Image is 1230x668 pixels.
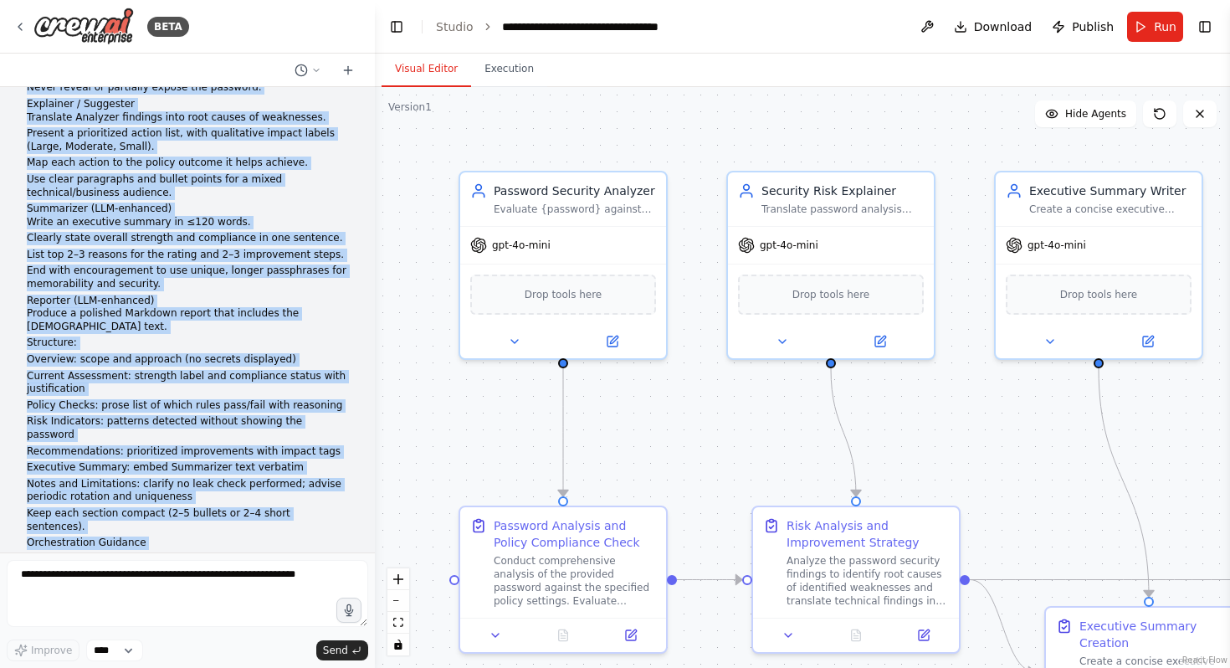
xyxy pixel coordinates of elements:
[787,554,949,608] div: Analyze the password security findings to identify root causes of identified weaknesses and trans...
[336,598,361,623] button: Click to speak your automation idea
[1029,182,1192,199] div: Executive Summary Writer
[677,572,742,588] g: Edge from 3910c27a-3d4b-4635-8b0b-81a86eb934f4 to 47c684de-1433-41b5-a259-a5406b3eb932
[823,368,864,496] g: Edge from 4d07ee71-054e-4bd8-9914-33c612e091b3 to 47c684de-1433-41b5-a259-a5406b3eb932
[27,415,348,441] p: Risk Indicators: patterns detected without showing the password
[27,249,348,262] p: List top 2–3 reasons for the rating and 2–3 improvement steps.
[27,98,348,111] li: Explainer / Suggester
[436,20,474,33] a: Studio
[27,295,348,308] li: Reporter (LLM-enhanced)
[27,203,348,216] li: Summarizer (LLM-enhanced)
[316,640,368,660] button: Send
[27,461,348,475] p: Executive Summary: embed Summarizer text verbatim
[27,216,348,229] p: Write an executive summary in ≤120 words.
[602,625,659,645] button: Open in side panel
[27,232,348,245] p: Clearly state overall strength and compliance in one sentence.
[31,644,72,657] span: Improve
[1072,18,1114,35] span: Publish
[459,506,668,654] div: Password Analysis and Policy Compliance CheckConduct comprehensive analysis of the provided passw...
[1182,655,1227,665] a: React Flow attribution
[27,537,348,550] p: Orchestration Guidance
[1028,239,1086,252] span: gpt-4o-mini
[994,171,1203,360] div: Executive Summary WriterCreate a concise executive summary (≤120 words) that clearly states overa...
[761,203,924,216] div: Translate password analysis findings into clear root causes of weaknesses and provide a prioritiz...
[760,239,818,252] span: gpt-4o-mini
[387,634,409,655] button: toggle interactivity
[387,568,409,655] div: React Flow controls
[27,157,348,170] p: Map each action to the policy outcome it helps achieve.
[27,81,348,95] p: Never reveal or partially expose the password.
[323,644,348,657] span: Send
[974,18,1033,35] span: Download
[1127,12,1183,42] button: Run
[387,612,409,634] button: fit view
[335,60,361,80] button: Start a new chat
[1035,100,1136,127] button: Hide Agents
[894,625,952,645] button: Open in side panel
[494,517,656,551] div: Password Analysis and Policy Compliance Check
[494,182,656,199] div: Password Security Analyzer
[288,60,328,80] button: Switch to previous chat
[947,12,1039,42] button: Download
[1154,18,1176,35] span: Run
[492,239,551,252] span: gpt-4o-mini
[27,337,348,350] p: Structure:
[494,203,656,216] div: Evaluate {password} against {policy_settings} and security heuristics to assess length, character...
[1065,107,1126,121] span: Hide Agents
[27,173,348,199] p: Use clear paragraphs and bullet points for a mixed technical/business audience.
[387,568,409,590] button: zoom in
[555,368,571,496] g: Edge from 861d4857-b7dd-45e6-9c68-fceaa7d76134 to 3910c27a-3d4b-4635-8b0b-81a86eb934f4
[27,127,348,153] p: Present a prioritized action list, with qualitative impact labels (Large, Moderate, Small).
[1060,286,1138,303] span: Drop tools here
[27,478,348,504] p: Notes and Limitations: clarify no leak check performed; advise periodic rotation and uniqueness
[27,307,348,333] p: Produce a polished Markdown report that includes the [DEMOGRAPHIC_DATA] text.
[1090,368,1157,597] g: Edge from da28057f-848b-4593-aed1-bb3607e756c1 to 3276aefd-3066-407b-89b5-bab368f1b3d8
[147,17,189,37] div: BETA
[1100,331,1195,352] button: Open in side panel
[385,15,408,39] button: Hide left sidebar
[33,8,134,45] img: Logo
[27,265,348,290] p: End with encouragement to use unique, longer passphrases for memorability and security.
[726,171,935,360] div: Security Risk ExplainerTranslate password analysis findings into clear root causes of weaknesses ...
[525,286,602,303] span: Drop tools here
[565,331,659,352] button: Open in side panel
[761,182,924,199] div: Security Risk Explainer
[471,52,547,87] button: Execution
[27,370,348,396] p: Current Assessment: strength label and compliance status with justification
[833,331,927,352] button: Open in side panel
[7,640,79,661] button: Improve
[27,399,348,413] p: Policy Checks: prose list of which rules pass/fail with reasoning
[27,111,348,125] p: Translate Analyzer findings into root causes of weaknesses.
[459,171,668,360] div: Password Security AnalyzerEvaluate {password} against {policy_settings} and security heuristics t...
[792,286,870,303] span: Drop tools here
[387,590,409,612] button: zoom out
[1193,15,1217,39] button: Show right sidebar
[388,100,432,114] div: Version 1
[436,18,690,35] nav: breadcrumb
[27,445,348,459] p: Recommendations: prioritized improvements with impact tags
[751,506,961,654] div: Risk Analysis and Improvement StrategyAnalyze the password security findings to identify root cau...
[382,52,471,87] button: Visual Editor
[494,554,656,608] div: Conduct comprehensive analysis of the provided password against the specified policy settings. Ev...
[821,625,892,645] button: No output available
[1045,12,1120,42] button: Publish
[1029,203,1192,216] div: Create a concise executive summary (≤120 words) that clearly states overall password strength and...
[787,517,949,551] div: Risk Analysis and Improvement Strategy
[528,625,599,645] button: No output available
[27,507,348,533] p: Keep each section compact (2–5 bullets or 2–4 short sentences).
[27,353,348,367] p: Overview: scope and approach (no secrets displayed)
